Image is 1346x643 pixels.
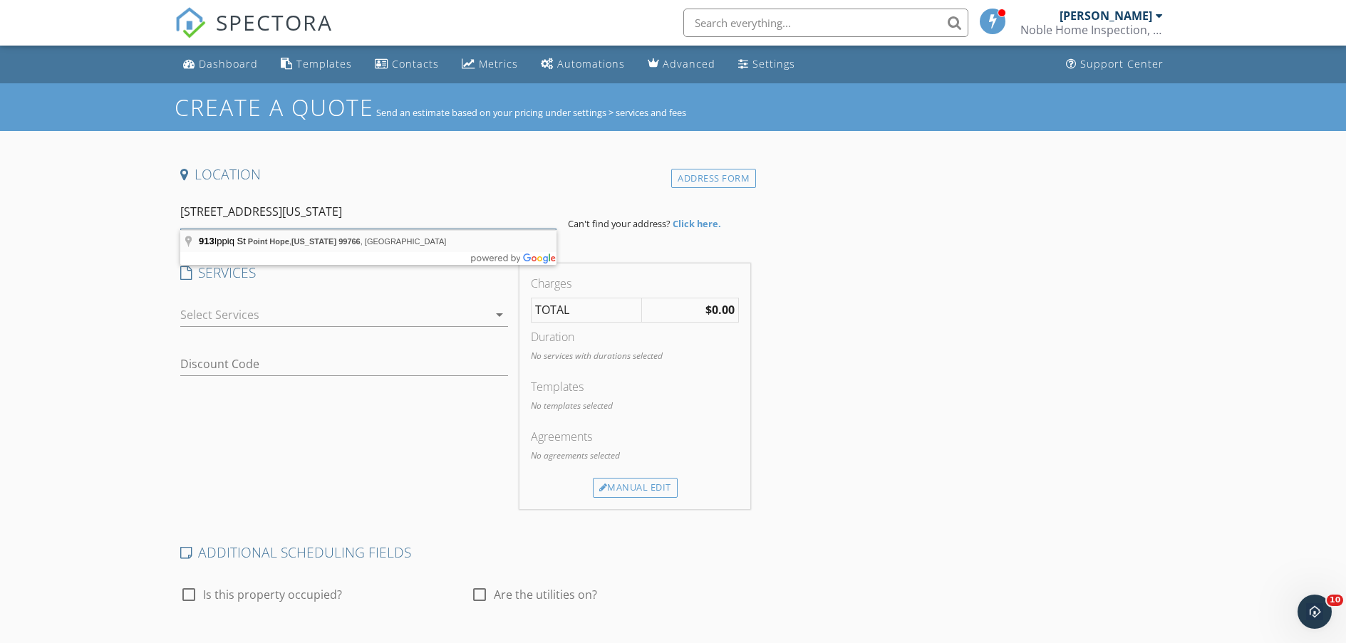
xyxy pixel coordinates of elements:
[1060,51,1169,78] a: Support Center
[203,587,342,602] span: Is this property occupied?
[248,237,289,246] span: Point Hope
[275,51,358,78] a: Templates
[705,302,735,318] strong: $0.00
[568,217,671,230] span: Can't find your address?
[535,51,631,78] a: Automations (Basic)
[180,165,751,184] h4: Location
[199,236,214,246] span: 913
[175,92,374,122] h1: Create a Quote
[671,169,756,188] div: Address Form
[1060,9,1152,23] div: [PERSON_NAME]
[291,237,336,246] span: [US_STATE]
[369,51,445,78] a: Contacts
[531,449,739,462] p: No agreements selected
[248,237,447,246] span: , , [GEOGRAPHIC_DATA]
[673,217,721,230] strong: Click here.
[557,57,625,70] div: Automations
[175,7,206,38] img: The Best Home Inspection Software - Spectora
[479,57,518,70] div: Metrics
[663,57,715,70] div: Advanced
[752,57,795,70] div: Settings
[180,263,508,282] h4: SERVICES
[531,428,739,445] div: Agreements
[175,19,333,49] a: SPECTORA
[531,275,739,292] div: Charges
[531,399,739,412] p: No templates selected
[296,57,352,70] div: Templates
[642,51,721,78] a: Advanced
[392,57,439,70] div: Contacts
[180,543,751,562] h4: ADDITIONAL SCHEDULING FIELDS
[531,350,739,362] p: No services with durations selected
[180,352,508,376] input: Discount Code
[177,51,264,78] a: Dashboard
[732,51,801,78] a: Settings
[531,328,739,345] div: Duration
[199,236,248,246] span: Ippiq St
[199,57,258,70] div: Dashboard
[1080,57,1164,70] div: Support Center
[338,237,361,246] span: 99766
[491,306,508,323] i: arrow_drop_down
[180,194,556,229] input: Address Search
[531,378,739,395] div: Templates
[531,298,641,323] td: TOTAL
[1298,595,1332,629] iframe: Intercom live chat
[1327,595,1343,606] span: 10
[593,478,678,498] div: Manual Edit
[376,106,686,119] span: Send an estimate based on your pricing under settings > services and fees
[216,7,333,37] span: SPECTORA
[1020,23,1163,37] div: Noble Home Inspection, LLC
[456,51,524,78] a: Metrics
[494,587,597,602] span: Are the utilities on?
[683,9,968,37] input: Search everything...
